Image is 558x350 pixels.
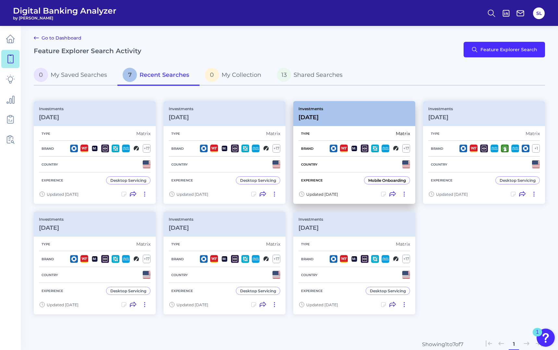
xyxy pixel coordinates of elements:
span: Updated [DATE] [306,192,338,197]
h5: Brand [298,146,316,151]
a: Investments[DATE]TypeMatrixBrand+17CountryExperienceMobile OnboardingUpdated [DATE] [293,101,415,204]
span: My Saved Searches [51,71,107,78]
div: Matrix [136,131,151,136]
div: Desktop Servicing [500,178,536,183]
button: 1 [509,339,519,349]
p: Investments [169,217,193,222]
h5: Country [428,162,450,167]
h5: Brand [39,146,56,151]
div: + 17 [273,144,280,153]
span: Updated [DATE] [47,302,79,307]
p: Investments [169,106,193,111]
div: + 17 [402,144,410,153]
div: Matrix [526,131,540,136]
button: SL [533,7,545,19]
p: Investments [298,106,323,111]
h5: Country [169,273,190,277]
h5: Experience [39,178,66,182]
h5: Brand [39,257,56,261]
h5: Experience [428,178,455,182]
div: Desktop Servicing [240,178,276,183]
p: Investments [428,106,453,111]
span: Updated [DATE] [176,302,208,307]
div: Matrix [396,131,410,136]
a: Investments[DATE]TypeMatrixBrand+17CountryExperienceDesktop ServicingUpdated [DATE] [164,212,285,314]
p: Investments [39,106,64,111]
h5: Type [169,132,183,136]
h5: Experience [169,289,196,293]
span: 0 [205,68,219,82]
h3: [DATE] [298,114,323,121]
div: Desktop Servicing [240,288,276,293]
a: 0My Collection [200,65,272,86]
div: Matrix [266,131,280,136]
h5: Type [39,242,53,246]
h5: Experience [298,289,325,293]
h3: [DATE] [298,224,323,231]
h5: Type [428,132,442,136]
button: Feature Explorer Search [464,42,545,57]
span: My Collection [222,71,261,78]
span: Updated [DATE] [436,192,468,197]
h5: Type [39,132,53,136]
h5: Type [298,132,312,136]
div: + 1 [532,144,540,153]
h3: [DATE] [39,224,64,231]
div: + 17 [143,255,151,263]
h5: Country [298,273,320,277]
span: Shared Searches [294,71,343,78]
a: Go to Dashboard [34,34,81,42]
h3: [DATE] [169,114,193,121]
span: Digital Banking Analyzer [13,6,116,16]
span: Recent Searches [139,71,189,78]
h5: Brand [298,257,316,261]
h3: [DATE] [169,224,193,231]
h5: Type [298,242,312,246]
div: Showing 1 to 7 of 7 [422,341,463,347]
div: Matrix [136,241,151,247]
div: + 17 [273,255,280,263]
span: by [PERSON_NAME] [13,16,116,20]
a: Investments[DATE]TypeMatrixBrand+17CountryExperienceDesktop ServicingUpdated [DATE] [34,212,156,314]
h2: Feature Explorer Search Activity [34,47,141,55]
div: 1 [536,332,539,341]
h5: Experience [298,178,325,182]
span: Updated [DATE] [306,302,338,307]
span: 0 [34,68,48,82]
h5: Brand [169,146,186,151]
div: + 17 [402,255,410,263]
p: Investments [39,217,64,222]
h5: Country [169,162,190,167]
div: Matrix [396,241,410,247]
div: Desktop Servicing [110,288,146,293]
a: 13Shared Searches [272,65,353,86]
span: Feature Explorer Search [480,47,537,52]
h5: Brand [169,257,186,261]
h5: Country [298,162,320,167]
div: Desktop Servicing [370,288,406,293]
span: Updated [DATE] [47,192,79,197]
a: Investments[DATE]TypeMatrixBrand+17CountryExperienceDesktop ServicingUpdated [DATE] [164,101,285,204]
div: Mobile Onboarding [368,178,406,183]
a: Investments[DATE]TypeMatrixBrand+17CountryExperienceDesktop ServicingUpdated [DATE] [34,101,156,204]
h5: Experience [39,289,66,293]
span: 13 [277,68,291,82]
button: Open Resource Center, 1 new notification [537,329,555,347]
h5: Experience [169,178,196,182]
div: + 17 [143,144,151,153]
h5: Brand [428,146,446,151]
span: Updated [DATE] [176,192,208,197]
span: 7 [123,68,137,82]
a: Investments[DATE]TypeMatrixBrand+17CountryExperienceDesktop ServicingUpdated [DATE] [293,212,415,314]
a: 0My Saved Searches [34,65,117,86]
h3: [DATE] [39,114,64,121]
div: Matrix [266,241,280,247]
p: Investments [298,217,323,222]
h5: Type [169,242,183,246]
a: Investments[DATE]TypeMatrixBrand+1CountryExperienceDesktop ServicingUpdated [DATE] [423,101,545,204]
h3: [DATE] [428,114,453,121]
h5: Country [39,162,61,167]
div: Desktop Servicing [110,178,146,183]
h5: Country [39,273,61,277]
a: 7Recent Searches [117,65,200,86]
